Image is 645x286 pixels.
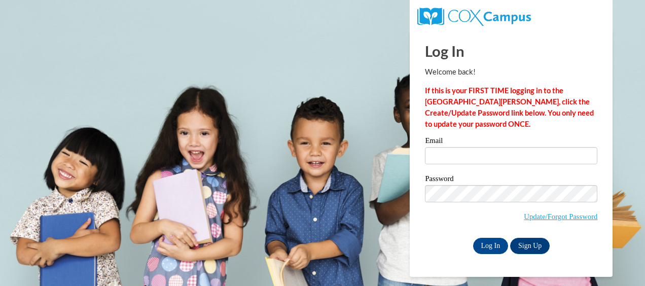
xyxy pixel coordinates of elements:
[425,86,594,128] strong: If this is your FIRST TIME logging in to the [GEOGRAPHIC_DATA][PERSON_NAME], click the Create/Upd...
[417,12,530,20] a: COX Campus
[417,8,530,26] img: COX Campus
[425,137,597,147] label: Email
[425,175,597,185] label: Password
[524,212,597,221] a: Update/Forgot Password
[425,41,597,61] h1: Log In
[510,238,550,254] a: Sign Up
[473,238,509,254] input: Log In
[425,66,597,78] p: Welcome back!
